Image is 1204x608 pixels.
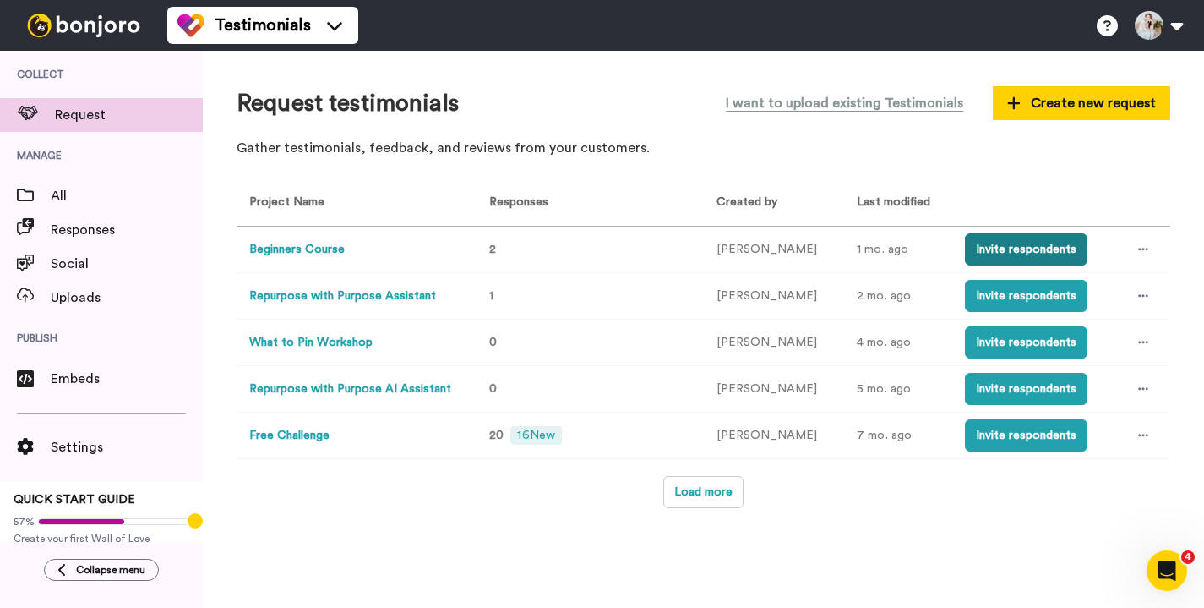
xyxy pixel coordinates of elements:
[965,233,1087,266] button: Invite respondents
[489,430,504,441] span: 20
[489,244,496,255] span: 2
[14,515,35,529] span: 57%
[993,86,1170,120] button: Create new request
[20,14,147,37] img: bj-logo-header-white.svg
[237,90,459,117] h1: Request testimonials
[1181,550,1195,564] span: 4
[51,437,203,457] span: Settings
[844,366,952,413] td: 5 mo. ago
[844,180,952,227] th: Last modified
[482,196,548,208] span: Responses
[51,254,203,274] span: Social
[51,288,203,308] span: Uploads
[1147,550,1187,591] iframe: Intercom live chat
[237,139,1170,158] p: Gather testimonials, feedback, and reviews from your customers.
[844,227,952,273] td: 1 mo. ago
[510,426,561,445] span: 16 New
[14,494,135,506] span: QUICK START GUIDE
[1007,93,1156,113] span: Create new request
[55,105,203,125] span: Request
[44,559,159,581] button: Collapse menu
[14,532,189,545] span: Create your first Wall of Love
[489,337,497,348] span: 0
[704,180,845,227] th: Created by
[177,12,204,39] img: tm-color.svg
[188,513,203,529] div: Tooltip anchor
[965,280,1087,312] button: Invite respondents
[844,320,952,366] td: 4 mo. ago
[249,427,330,445] button: Free Challenge
[704,320,845,366] td: [PERSON_NAME]
[76,563,145,577] span: Collapse menu
[249,381,451,398] button: Repurpose with Purpose AI Assistant
[249,241,345,259] button: Beginners Course
[704,413,845,459] td: [PERSON_NAME]
[844,413,952,459] td: 7 mo. ago
[249,334,373,352] button: What to Pin Workshop
[215,14,311,37] span: Testimonials
[663,476,744,508] button: Load more
[51,220,203,240] span: Responses
[965,326,1087,359] button: Invite respondents
[965,373,1087,405] button: Invite respondents
[249,288,436,305] button: Repurpose with Purpose Assistant
[704,273,845,320] td: [PERSON_NAME]
[237,180,470,227] th: Project Name
[726,93,963,113] span: I want to upload existing Testimonials
[51,186,203,206] span: All
[704,366,845,413] td: [PERSON_NAME]
[489,290,493,302] span: 1
[713,85,976,122] button: I want to upload existing Testimonials
[51,369,203,389] span: Embeds
[965,419,1087,452] button: Invite respondents
[844,273,952,320] td: 2 mo. ago
[489,383,497,395] span: 0
[704,227,845,273] td: [PERSON_NAME]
